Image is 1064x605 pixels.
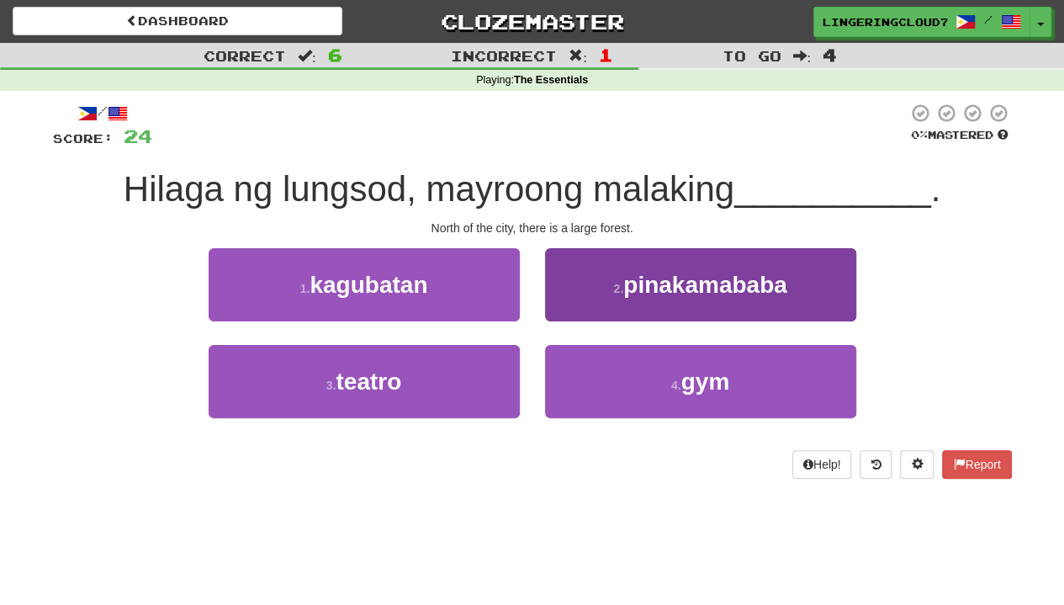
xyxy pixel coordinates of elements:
[823,14,947,29] span: LingeringCloud7100
[931,169,941,209] span: .
[124,125,152,146] span: 24
[908,128,1012,143] div: Mastered
[942,450,1011,479] button: Report
[209,345,520,418] button: 3.teatro
[613,282,623,295] small: 2 .
[599,45,613,65] span: 1
[336,369,401,395] span: teatro
[545,248,856,321] button: 2.pinakamababa
[569,49,587,63] span: :
[326,379,336,392] small: 3 .
[545,345,856,418] button: 4.gym
[204,47,286,64] span: Correct
[984,13,993,25] span: /
[53,103,152,124] div: /
[13,7,342,35] a: Dashboard
[328,45,342,65] span: 6
[53,220,1012,236] div: North of the city, there is a large forest.
[298,49,316,63] span: :
[860,450,892,479] button: Round history (alt+y)
[310,272,427,298] span: kagubatan
[300,282,310,295] small: 1 .
[722,47,781,64] span: To go
[368,7,697,36] a: Clozemaster
[813,7,1030,37] a: LingeringCloud7100 /
[681,369,730,395] span: gym
[124,169,734,209] span: Hilaga ng lungsod, mayroong malaking
[792,49,811,63] span: :
[792,450,852,479] button: Help!
[671,379,681,392] small: 4 .
[451,47,557,64] span: Incorrect
[623,272,787,298] span: pinakamababa
[734,169,931,209] span: __________
[823,45,837,65] span: 4
[53,131,114,146] span: Score:
[911,128,928,141] span: 0 %
[514,74,588,86] strong: The Essentials
[209,248,520,321] button: 1.kagubatan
